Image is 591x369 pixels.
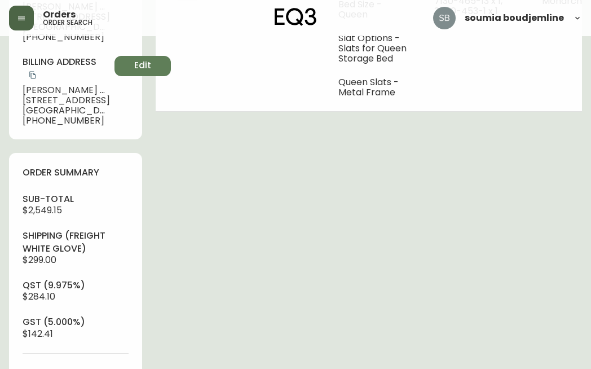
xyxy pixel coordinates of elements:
span: Edit [134,59,151,72]
li: Queen Slats - Metal Frame [338,77,407,98]
h4: Shipping ( Freight White Glove ) [23,230,129,255]
h4: qst (9.975%) [23,279,129,292]
button: copy [27,69,38,81]
span: $284.10 [23,290,55,303]
span: [PHONE_NUMBER] [23,32,110,42]
span: [STREET_ADDRESS] [23,95,110,106]
span: [GEOGRAPHIC_DATA] , QC , H2J 4B7 , CA [23,106,110,116]
li: Slat Options - Slats for Queen Storage Bed [338,33,407,64]
img: 83621bfd3c61cadf98040c636303d86a [433,7,456,29]
span: $142.41 [23,327,53,340]
span: Orders [43,10,76,19]
h4: order summary [23,166,129,179]
span: [PHONE_NUMBER] [23,116,110,126]
h4: sub-total [23,193,129,205]
span: [PERSON_NAME] Geneau [23,85,110,95]
button: Edit [114,56,171,76]
h4: gst (5.000%) [23,316,129,328]
img: logo [275,8,316,26]
span: $299.00 [23,253,56,266]
h5: order search [43,19,92,26]
span: soumia boudjemline [465,14,564,23]
h4: Billing Address [23,56,110,81]
span: $2,549.15 [23,204,62,217]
